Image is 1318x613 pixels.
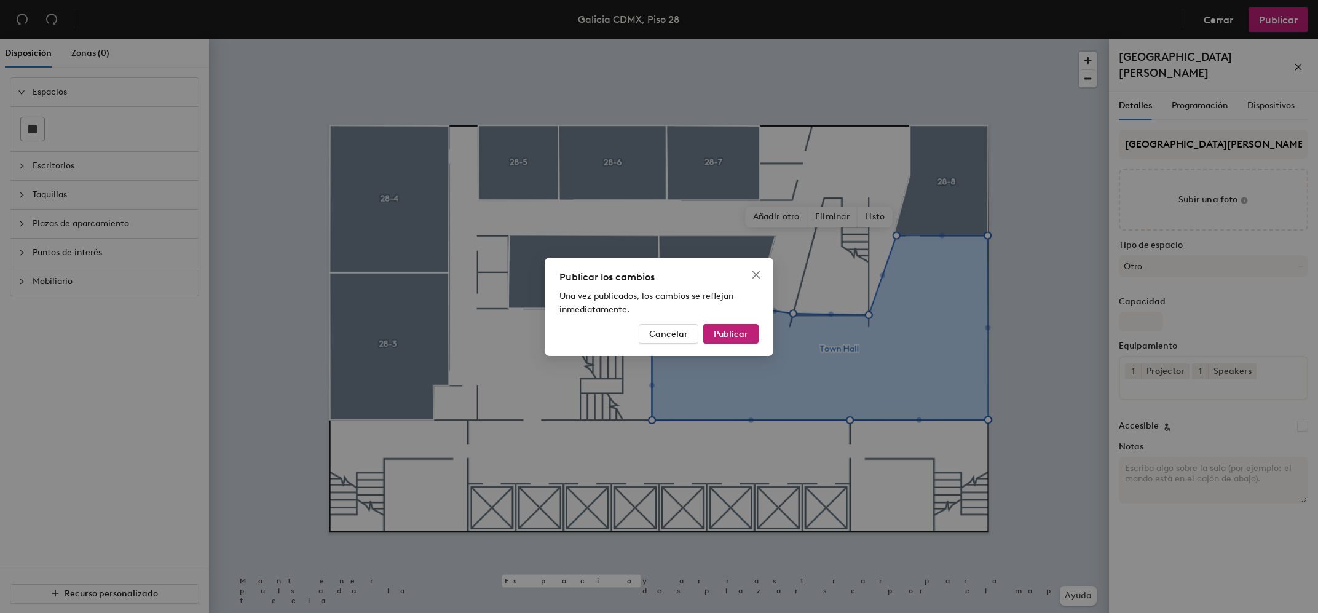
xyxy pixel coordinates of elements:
button: Publicar [703,324,759,344]
div: Publicar los cambios [559,270,759,285]
span: Publicar [714,328,748,339]
button: Cancelar [639,324,698,344]
span: Close [746,270,766,280]
button: Close [746,265,766,285]
span: close [751,270,761,280]
span: Cancelar [649,328,688,339]
span: Una vez publicados, los cambios se reflejan inmediatamente. [559,291,733,315]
